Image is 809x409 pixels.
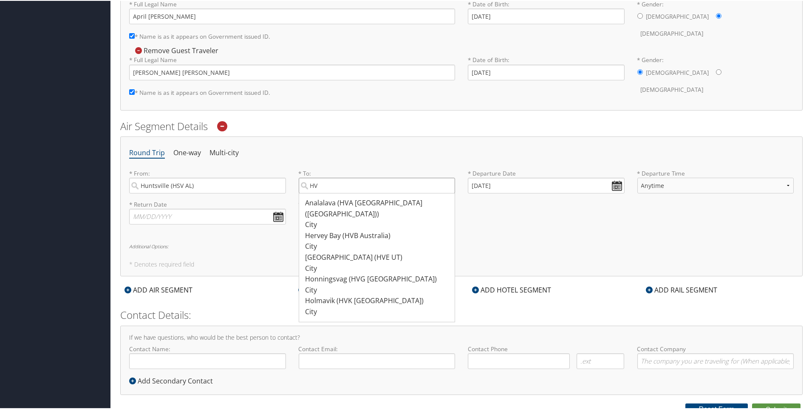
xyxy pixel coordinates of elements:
div: City [305,240,451,251]
input: * Name is as it appears on Government issued ID. [129,88,135,94]
div: City [305,306,451,317]
input: Contact Name: [129,352,286,368]
label: [DEMOGRAPHIC_DATA] [641,25,704,41]
label: * Full Legal Name [129,55,455,79]
label: Contact Name: [129,344,286,368]
label: Contact Phone [468,344,625,352]
label: * Return Date [129,199,286,208]
label: [DEMOGRAPHIC_DATA] [641,81,704,97]
input: * Date of Birth: [468,64,625,80]
h2: Air Segment Details [120,118,803,133]
label: * Departure Date [468,168,625,177]
li: Round Trip [129,145,165,160]
div: Honningsvag (HVG [GEOGRAPHIC_DATA]) [305,273,451,284]
label: Contact Email: [299,344,455,368]
input: MM/DD/YYYY [129,208,286,224]
div: ADD HOTEL SEGMENT [468,284,555,294]
label: Contact Company [637,344,794,368]
label: [DEMOGRAPHIC_DATA] [646,64,709,80]
div: Holmavik (HVK [GEOGRAPHIC_DATA]) [305,295,451,306]
input: * Name is as it appears on Government issued ID. [129,32,135,38]
div: Hervey Bay (HVB Australia) [305,230,451,241]
div: ADD AIR SEGMENT [120,284,197,294]
h2: Contact Details: [120,307,803,321]
input: City or Airport Code [129,177,286,193]
label: * Gender: [637,55,794,97]
input: Contact Email: [299,352,455,368]
input: * Date of Birth: [468,8,625,23]
h4: If we have questions, who would be the best person to contact? [129,334,794,340]
input: * Gender:[DEMOGRAPHIC_DATA][DEMOGRAPHIC_DATA] [716,68,721,74]
input: Analalava (HVA [GEOGRAPHIC_DATA] ([GEOGRAPHIC_DATA]))CityHervey Bay (HVB Australia)City[GEOGRAPHI... [299,177,455,193]
h6: Additional Options: [129,243,794,248]
label: * From: [129,168,286,193]
div: [GEOGRAPHIC_DATA] (HVE UT) [305,251,451,262]
label: * Name is as it appears on Government issued ID. [129,84,270,99]
div: City [305,284,451,295]
li: One-way [173,145,201,160]
input: * Full Legal Name [129,64,455,80]
label: * To: [299,168,455,193]
div: ADD CAR SEGMENT [294,284,373,294]
label: * Date of Birth: [468,55,625,79]
select: * Departure Time [637,177,794,193]
input: * Gender:[DEMOGRAPHIC_DATA][DEMOGRAPHIC_DATA] [716,12,721,18]
li: Multi-city [209,145,239,160]
input: .ext [577,352,624,368]
label: * Departure Time [637,168,794,199]
input: * Gender:[DEMOGRAPHIC_DATA][DEMOGRAPHIC_DATA] [637,68,643,74]
div: Add Secondary Contact [129,375,217,385]
h5: * Denotes required field [129,261,794,267]
label: [DEMOGRAPHIC_DATA] [646,8,709,24]
label: * Name is as it appears on Government issued ID. [129,28,270,43]
div: Remove Guest Traveler [129,45,223,54]
input: Contact Company [637,352,794,368]
input: * Full Legal Name [129,8,455,23]
input: * Gender:[DEMOGRAPHIC_DATA][DEMOGRAPHIC_DATA] [637,12,643,18]
div: City [305,219,451,230]
input: MM/DD/YYYY [468,177,625,193]
div: City [305,262,451,273]
div: ADD RAIL SEGMENT [642,284,721,294]
div: Analalava (HVA [GEOGRAPHIC_DATA] ([GEOGRAPHIC_DATA])) [305,197,451,219]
